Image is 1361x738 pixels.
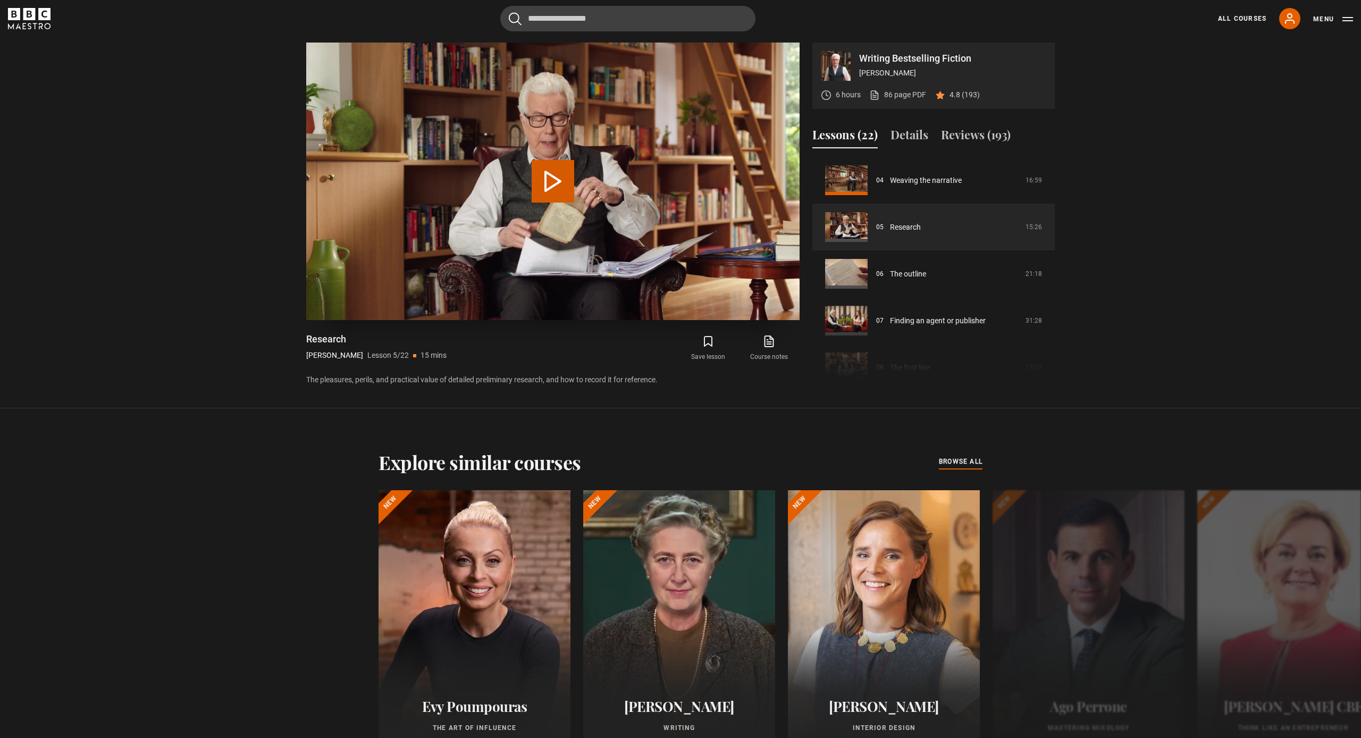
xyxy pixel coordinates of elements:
[812,126,878,148] button: Lessons (22)
[859,68,1046,79] p: [PERSON_NAME]
[801,723,967,733] p: Interior Design
[1218,14,1266,23] a: All Courses
[391,723,558,733] p: The Art of Influence
[801,698,967,715] h2: [PERSON_NAME]
[678,333,738,364] button: Save lesson
[532,160,574,203] button: Play Lesson Research
[379,451,581,473] h2: Explore similar courses
[306,43,800,320] video-js: Video Player
[890,175,962,186] a: Weaving the narrative
[306,374,800,385] p: The pleasures, perils, and practical value of detailed preliminary research, and how to record it...
[859,54,1046,63] p: Writing Bestselling Fiction
[306,333,447,346] h1: Research
[421,350,447,361] p: 15 mins
[1005,723,1172,733] p: Mastering Mixology
[890,269,926,280] a: The outline
[367,350,409,361] p: Lesson 5/22
[941,126,1011,148] button: Reviews (193)
[306,350,363,361] p: [PERSON_NAME]
[500,6,755,31] input: Search
[939,456,982,468] a: browse all
[391,698,558,715] h2: Evy Poumpouras
[939,456,982,467] span: browse all
[509,12,522,26] button: Submit the search query
[890,126,928,148] button: Details
[739,333,800,364] a: Course notes
[836,89,861,100] p: 6 hours
[890,222,921,233] a: Research
[869,89,926,100] a: 86 page PDF
[596,698,762,715] h2: [PERSON_NAME]
[1005,698,1172,715] h2: Ago Perrone
[890,315,986,326] a: Finding an agent or publisher
[8,8,51,29] svg: BBC Maestro
[1313,14,1353,24] button: Toggle navigation
[596,723,762,733] p: Writing
[950,89,980,100] p: 4.8 (193)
